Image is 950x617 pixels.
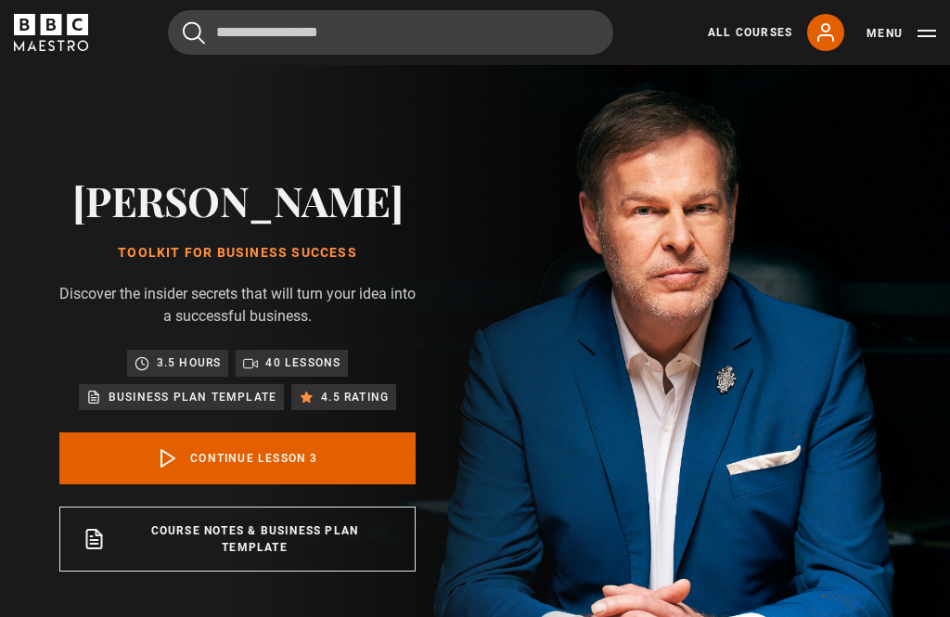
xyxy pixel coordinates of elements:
[708,24,792,41] a: All Courses
[168,10,613,55] input: Search
[321,388,389,406] p: 4.5 rating
[59,176,416,224] h2: [PERSON_NAME]
[59,246,416,261] h1: Toolkit for Business Success
[59,283,416,328] p: Discover the insider secrets that will turn your idea into a successful business.
[157,353,222,372] p: 3.5 hours
[265,353,340,372] p: 40 lessons
[109,388,276,406] p: Business plan template
[183,21,205,45] button: Submit the search query
[59,507,416,572] a: Course notes & Business plan template
[867,24,936,43] button: Toggle navigation
[59,432,416,484] a: Continue lesson 3
[14,14,88,51] svg: BBC Maestro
